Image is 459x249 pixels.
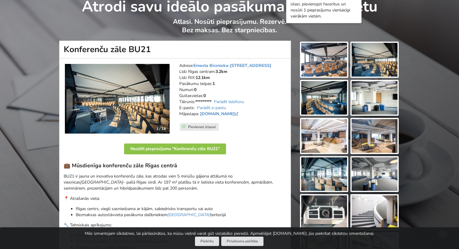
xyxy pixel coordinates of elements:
strong: 3.2km [215,69,227,74]
img: Konferenču zāle BU21 | Rīga | Pasākumu vieta - galerijas bilde [352,43,397,77]
p: Atlasi. Nosūti pieprasījumu. Rezervē. Bez maksas. Bez starpniecības. [59,17,400,41]
p: BU21 ir jauna un inovatīva konferenču zāle, kas atrodas vien 5 minūšu gājiena attālumā no viesnīc... [64,173,286,191]
p: 🔧 Tehniskais aprīkojums: [64,222,286,228]
strong: 1 [212,81,215,87]
h3: 💼 Mūsdienīga konferenču zāle Rīgas centrā [64,162,286,169]
img: Konferenču zāle BU21 | Rīga | Pasākumu vieta - galerijas bilde [352,119,397,153]
img: Konferenču zāle BU21 | Rīga | Pasākumu vieta - galerijas bilde [352,157,397,191]
strong: 0 [203,93,206,99]
p: Rīgas centrs, viegli sasniedzama ar kājām, sabiedrisko transportu vai auto [76,206,286,212]
a: Ernesta Birznieka-[STREET_ADDRESS] [193,63,271,68]
em: [GEOGRAPHIC_DATA] [80,179,123,185]
a: [GEOGRAPHIC_DATA] [167,212,210,218]
a: Parādīt e-pastu [197,105,226,111]
button: Piekrītu [195,237,219,246]
strong: 0 [194,87,196,93]
address: Adrese: Līdz Rīgas centram: Līdz RIX: Pasākumu telpas: Numuri: Gultasvietas: Tālrunis: E-pasts: M... [179,63,286,123]
a: Parādīt telefonu [214,99,244,105]
a: Konferenču zāle | Rīga | Konferenču zāle BU21 1 / 14 [65,64,170,134]
img: Konferenču zāle BU21 | Rīga | Pasākumu vieta - galerijas bilde [301,119,347,153]
img: Konferenču zāle BU21 | Rīga | Pasākumu vieta - galerijas bilde [352,195,397,229]
span: Pievienot izlasei [188,124,216,129]
img: Konferenču zāle BU21 | Rīga | Pasākumu vieta - galerijas bilde [352,81,397,115]
h1: Konferenču zāle BU21 [59,41,291,58]
p: 📍 Atrašanās vieta: [64,196,286,202]
a: [DOMAIN_NAME] [200,111,240,117]
p: Bezmaksas autostāvvieta pasākuma dalībniekiem teritorijā [76,212,286,218]
div: 1 / 14 [153,124,169,133]
img: Konferenču zāle | Rīga | Konferenču zāle BU21 [65,64,170,134]
button: Nosūtīt pieprasījumu "Konferenču zāle BU21" [124,143,226,154]
strong: 12.1km [196,75,210,80]
img: Konferenču zāle BU21 | Rīga | Pasākumu vieta - galerijas bilde [301,195,347,229]
img: Konferenču zāle BU21 | Rīga | Pasākumu vieta - galerijas bilde [301,43,347,77]
img: Konferenču zāle BU21 | Rīga | Pasākumu vieta - galerijas bilde [301,157,347,191]
img: Konferenču zāle BU21 | Rīga | Pasākumu vieta - galerijas bilde [301,81,347,115]
a: Privātuma politika [221,237,263,246]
